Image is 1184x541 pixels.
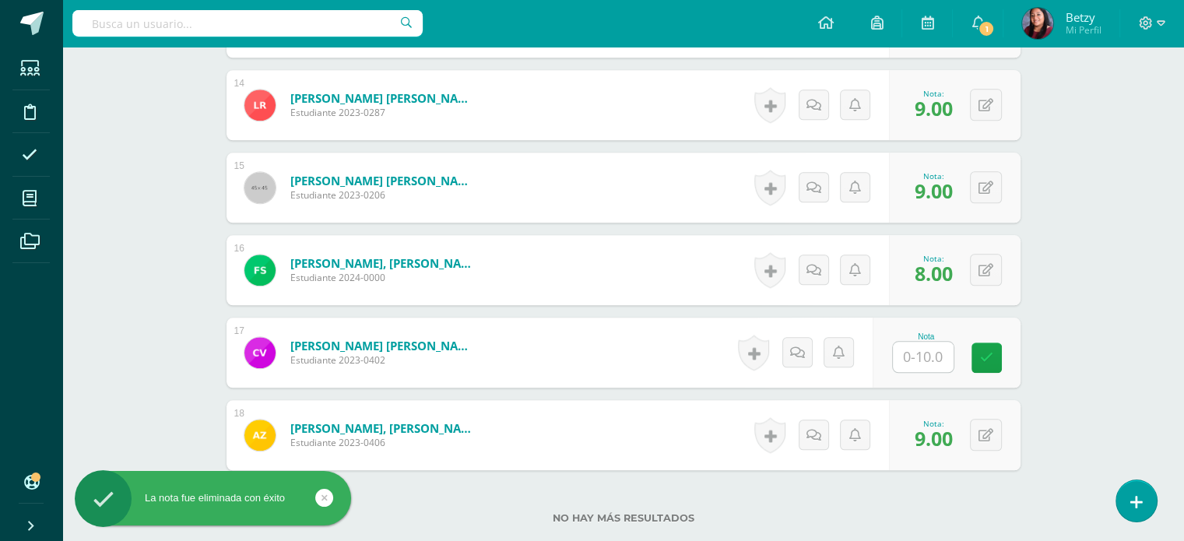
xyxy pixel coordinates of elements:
label: No hay más resultados [227,512,1021,524]
span: Estudiante 2024-0000 [290,271,477,284]
span: 9.00 [915,177,953,204]
a: [PERSON_NAME], [PERSON_NAME] [290,420,477,436]
span: Estudiante 2023-0287 [290,106,477,119]
div: Nota: [915,253,953,264]
span: Estudiante 2023-0206 [290,188,477,202]
span: Betzy [1065,9,1101,25]
div: La nota fue eliminada con éxito [75,491,351,505]
div: Nota: [915,88,953,99]
img: 45x45 [244,172,276,203]
div: Nota: [915,170,953,181]
span: 8.00 [915,260,953,286]
div: Nota [892,332,961,341]
a: [PERSON_NAME] [PERSON_NAME] [290,173,477,188]
img: e3ef1c2e9fb4cf0091d72784ffee823d.png [1022,8,1053,39]
span: 9.00 [915,95,953,121]
span: 9.00 [915,425,953,451]
img: 62d6ca18626c2068ca808d2fcde31f23.png [244,337,276,368]
span: Estudiante 2023-0402 [290,353,477,367]
a: [PERSON_NAME] [PERSON_NAME] [290,338,477,353]
input: 0-10.0 [893,342,954,372]
img: 618035afaea7a5a1f98aff67f6521177.png [244,90,276,121]
img: 8d0caf549a6099f8b0529a9eeaacab2e.png [244,420,276,451]
span: Mi Perfil [1065,23,1101,37]
a: [PERSON_NAME], [PERSON_NAME] [290,255,477,271]
span: 1 [978,20,995,37]
a: [PERSON_NAME] [PERSON_NAME] [290,90,477,106]
span: Estudiante 2023-0406 [290,436,477,449]
div: Nota: [915,418,953,429]
input: Busca un usuario... [72,10,423,37]
img: 0a8a03da8a188ea7005543a51c2d0e14.png [244,255,276,286]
